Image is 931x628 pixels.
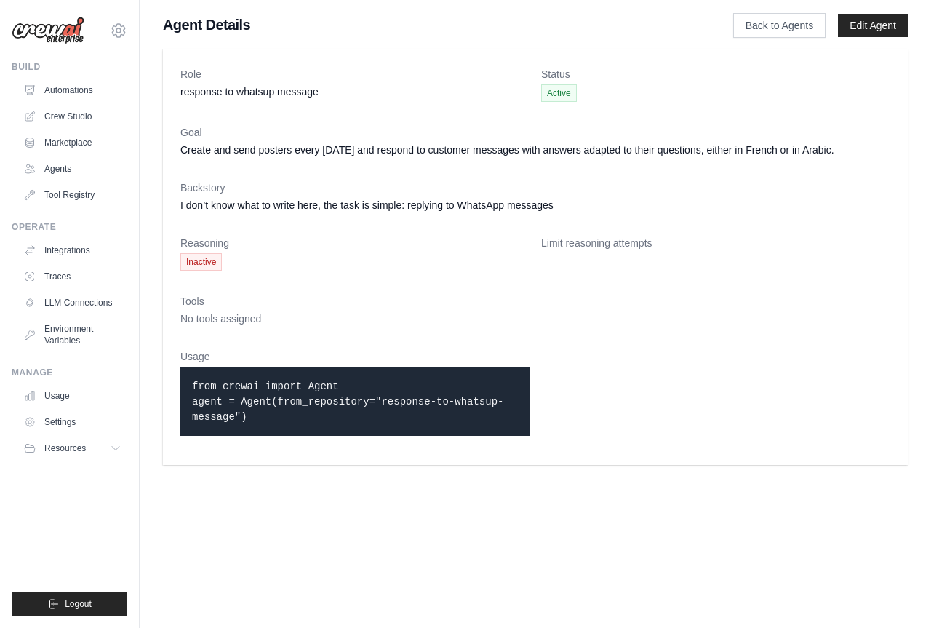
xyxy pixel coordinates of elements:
a: Agents [17,157,127,180]
div: Manage [12,367,127,378]
a: Traces [17,265,127,288]
a: Usage [17,384,127,408]
code: from crewai import Agent agent = Agent(from_repository="response-to-whatsup-message") [192,381,503,423]
dt: Role [180,67,530,82]
dt: Goal [180,125,890,140]
span: No tools assigned [180,313,261,325]
button: Resources [17,437,127,460]
dt: Usage [180,349,530,364]
a: Environment Variables [17,317,127,352]
dd: I don’t know what to write here, the task is simple: replying to WhatsApp messages [180,198,890,212]
iframe: Chat Widget [858,558,931,628]
a: Settings [17,410,127,434]
dt: Status [541,67,890,82]
span: Logout [65,598,92,610]
img: Logo [12,17,84,44]
a: Crew Studio [17,105,127,128]
span: Inactive [180,253,222,271]
a: Tool Registry [17,183,127,207]
dt: Backstory [180,180,890,195]
dd: Create and send posters every [DATE] and respond to customer messages with answers adapted to the... [180,143,890,157]
h1: Agent Details [163,15,687,35]
div: Operate [12,221,127,233]
button: Logout [12,592,127,616]
a: Marketplace [17,131,127,154]
dd: response to whatsup message [180,84,530,99]
a: Automations [17,79,127,102]
span: Active [541,84,577,102]
span: Resources [44,442,86,454]
div: Build [12,61,127,73]
dt: Tools [180,294,890,309]
a: Integrations [17,239,127,262]
dt: Reasoning [180,236,530,250]
a: Edit Agent [838,14,908,37]
a: LLM Connections [17,291,127,314]
dt: Limit reasoning attempts [541,236,890,250]
a: Back to Agents [733,13,826,38]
